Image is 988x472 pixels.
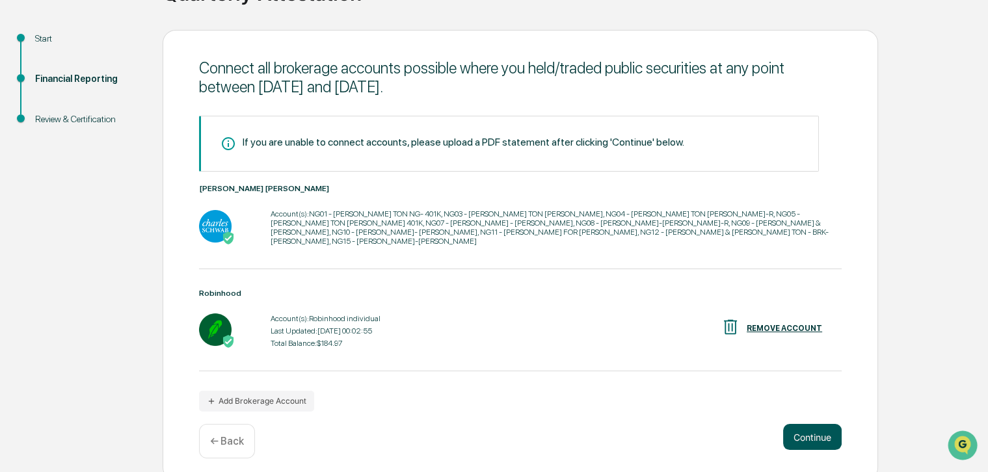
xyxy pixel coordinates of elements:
[94,164,105,175] div: 🗄️
[199,184,842,193] div: [PERSON_NAME] [PERSON_NAME]
[199,59,842,96] div: Connect all brokerage accounts possible where you held/traded public securities at any point betw...
[26,163,84,176] span: Preclearance
[221,103,237,118] button: Start new chat
[199,313,232,346] img: Robinhood - Active
[13,164,23,175] div: 🖐️
[13,99,36,122] img: 1746055101610-c473b297-6a78-478c-a979-82029cc54cd1
[243,136,684,148] div: If you are unable to connect accounts, please upload a PDF statement after clicking 'Continue' be...
[271,339,381,348] div: Total Balance: $184.97
[8,158,89,181] a: 🖐️Preclearance
[13,189,23,200] div: 🔎
[35,72,142,86] div: Financial Reporting
[199,391,314,412] button: Add Brokerage Account
[721,317,740,337] img: REMOVE ACCOUNT
[13,27,237,47] p: How can we help?
[107,163,161,176] span: Attestations
[26,188,82,201] span: Data Lookup
[44,112,165,122] div: We're available if you need us!
[35,112,142,126] div: Review & Certification
[44,99,213,112] div: Start new chat
[783,424,842,450] button: Continue
[89,158,167,181] a: 🗄️Attestations
[35,32,142,46] div: Start
[747,324,822,333] div: REMOVE ACCOUNT
[210,435,244,447] p: ← Back
[92,219,157,229] a: Powered byPylon
[271,314,381,323] div: Account(s): Robinhood individual
[271,209,842,246] div: Account(s): NG01 - [PERSON_NAME] TON NG- 401K, NG03 - [PERSON_NAME] TON [PERSON_NAME], NG04 - [PE...
[129,220,157,229] span: Pylon
[199,210,232,243] img: Charles Schwab - Active
[946,429,981,464] iframe: Open customer support
[8,183,87,206] a: 🔎Data Lookup
[199,289,842,298] div: Robinhood
[222,335,235,348] img: Active
[271,326,381,335] div: Last Updated: [DATE] 00:02:55
[222,231,235,244] img: Active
